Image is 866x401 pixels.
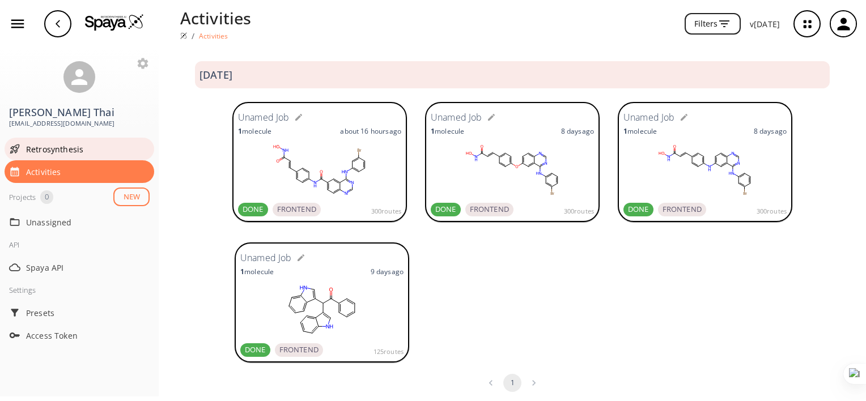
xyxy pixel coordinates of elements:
[238,110,290,125] h6: Unamed Job
[9,118,150,129] span: [EMAIL_ADDRESS][DOMAIN_NAME]
[623,110,675,125] h6: Unamed Job
[564,206,594,216] span: 300 routes
[238,126,271,136] p: molecule
[180,6,252,30] p: Activities
[273,204,321,215] span: FRONTEND
[26,143,150,155] span: Retrosynthesis
[425,102,600,224] a: Unamed Job1molecule8 daysagoDONEFRONTEND300routes
[26,330,150,342] span: Access Token
[180,32,187,39] img: Spaya logo
[561,126,594,136] p: 8 days ago
[40,191,53,203] span: 0
[5,138,154,160] div: Retrosynthesis
[238,142,401,198] svg: BrC1=CC(NC2=C3C(C=CC(C(NC4=CC=C(/C=C/C(NO)=O)C=C4)=O)=C3)=NC=N2)=CC=C1
[26,307,150,319] span: Presets
[503,374,521,392] button: page 1
[623,142,787,198] svg: O=C(NO)/C=C/C1=CC=C(NC2=CC3=C(NC4=CC=CC(Br)=C4)N=CN=C3C=C2)C=C1
[238,126,242,136] strong: 1
[754,126,787,136] p: 8 days ago
[9,190,36,204] div: Projects
[9,106,150,118] h3: [PERSON_NAME] Thai
[85,14,144,31] img: Logo Spaya
[658,204,706,215] span: FRONTEND
[26,262,150,274] span: Spaya API
[26,166,150,178] span: Activities
[240,267,274,276] p: molecule
[240,267,244,276] strong: 1
[431,110,482,125] h6: Unamed Job
[685,13,741,35] button: Filters
[199,31,228,41] p: Activities
[371,206,401,216] span: 300 routes
[623,126,627,136] strong: 1
[371,267,404,276] p: 9 days ago
[373,347,404,357] span: 125 routes
[192,30,194,42] li: /
[5,256,154,279] div: Spaya API
[238,204,268,215] span: DONE
[431,126,464,136] p: molecule
[480,374,545,392] nav: pagination navigation
[431,126,435,136] strong: 1
[26,216,150,228] span: Unassigned
[623,204,653,215] span: DONE
[240,251,292,266] h6: Unamed Job
[240,344,270,356] span: DONE
[340,126,401,136] p: about 16 hours ago
[623,126,657,136] p: molecule
[5,160,154,183] div: Activities
[757,206,787,216] span: 300 routes
[232,102,407,224] a: Unamed Job1moleculeabout 16 hoursagoDONEFRONTEND300routes
[618,102,792,224] a: Unamed Job1molecule8 daysagoDONEFRONTEND300routes
[199,69,232,81] h3: [DATE]
[240,282,404,339] svg: O=C(c1ccccc1)C(c1c[nH]c2ccccc12)c1c[nH]c2ccccc12
[431,204,461,215] span: DONE
[431,142,594,198] svg: O=C(NO)/C=C/C1=CC=C(OC2=CC3=C(NC4=CC=CC(Br)=C4)N=CN=C3C=C2)C=C1
[113,187,150,206] button: NEW
[750,18,780,30] p: v [DATE]
[235,242,409,365] a: Unamed Job1molecule9 daysagoDONEFRONTEND125routes
[5,211,154,233] div: Unassigned
[5,324,154,347] div: Access Token
[5,301,154,324] div: Presets
[465,204,513,215] span: FRONTEND
[275,344,323,356] span: FRONTEND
